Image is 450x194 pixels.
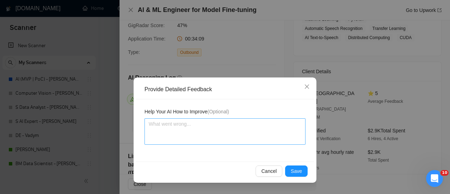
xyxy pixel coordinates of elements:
[261,167,277,175] span: Cancel
[256,165,282,177] button: Cancel
[207,109,229,114] span: (Optional)
[285,165,308,177] button: Save
[297,77,316,96] button: Close
[426,170,443,187] iframe: Intercom live chat
[291,167,302,175] span: Save
[304,84,310,89] span: close
[441,170,449,176] span: 10
[144,108,229,115] span: Help Your AI How to Improve
[144,86,310,93] div: Provide Detailed Feedback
